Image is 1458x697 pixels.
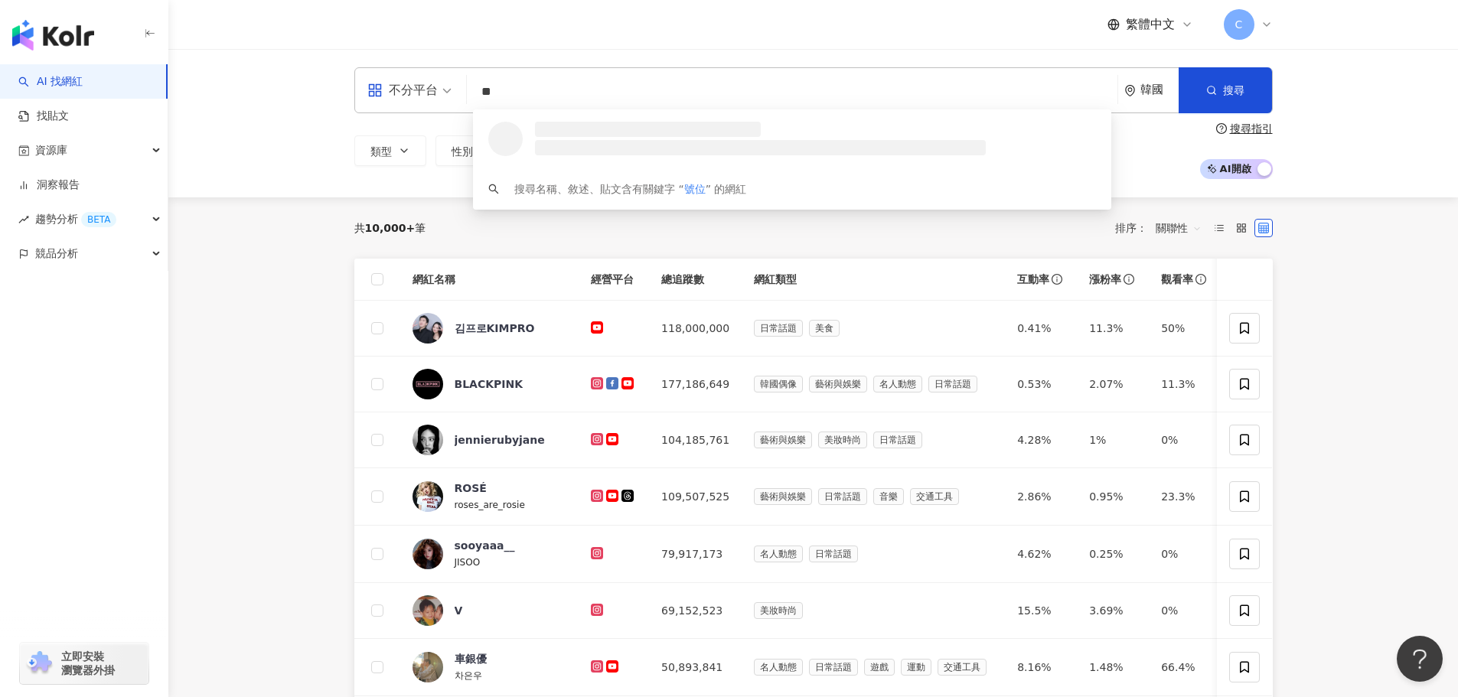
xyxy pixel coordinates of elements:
td: 69,152,523 [649,583,742,639]
div: 韓國 [1140,83,1179,96]
span: 名人動態 [873,376,922,392]
a: 洞察報告 [18,178,80,193]
span: 日常話題 [754,320,803,337]
span: 號位 [683,183,705,195]
div: 車銀優 [455,651,487,666]
span: 차은우 [455,670,482,681]
div: 50% [1161,320,1208,337]
td: 50,893,841 [649,639,742,696]
span: C [1235,16,1243,33]
span: search [488,184,499,194]
a: KOL Avatarsooyaaa__JISOO [413,538,567,570]
div: 2.86% [1017,488,1065,505]
span: rise [18,214,29,225]
span: 搜尋 [1223,84,1244,96]
a: KOL AvatarROSÉroses_are_rosie [413,480,567,513]
button: 類型 [354,135,426,166]
iframe: Help Scout Beacon - Open [1397,636,1443,682]
div: 共 筆 [354,222,426,234]
span: 日常話題 [818,488,867,505]
span: 日常話題 [809,546,858,562]
span: 關聯性 [1156,216,1202,240]
span: 資源庫 [35,133,67,168]
span: 運動 [901,659,931,676]
div: jennierubyjane [455,432,545,448]
span: 韓國偶像 [754,376,803,392]
button: 搜尋 [1179,67,1272,113]
div: 1.48% [1089,659,1137,676]
a: 找貼文 [18,109,69,124]
span: 10,000+ [365,222,416,234]
th: 網紅類型 [742,259,1005,301]
a: KOL AvatarBLACKPINK [413,369,567,399]
img: logo [12,20,94,50]
span: 藝術與娛樂 [754,432,812,448]
div: 11.3% [1161,376,1208,392]
div: 0% [1161,602,1208,619]
span: 互動率 [1017,272,1049,287]
td: 177,186,649 [649,357,742,412]
a: KOL Avatar車銀優차은우 [413,651,567,683]
span: 日常話題 [873,432,922,448]
span: 趨勢分析 [35,202,116,236]
div: 1% [1089,432,1137,448]
div: 66.4% [1161,659,1208,676]
span: 立即安裝 瀏覽器外掛 [61,650,115,677]
img: KOL Avatar [413,369,443,399]
span: 交通工具 [910,488,959,505]
th: 總追蹤數 [649,259,742,301]
th: 網紅名稱 [400,259,579,301]
div: 11.3% [1089,320,1137,337]
span: 交通工具 [938,659,987,676]
div: 0.41% [1017,320,1065,337]
td: 118,000,000 [649,301,742,357]
span: 性別 [452,145,473,158]
span: 競品分析 [35,236,78,271]
td: 109,507,525 [649,468,742,526]
div: BLACKPINK [455,376,524,392]
div: 2.07% [1089,376,1137,392]
span: 漲粉率 [1089,272,1121,287]
a: searchAI 找網紅 [18,74,83,90]
div: 8.16% [1017,659,1065,676]
div: 4.62% [1017,546,1065,562]
span: info-circle [1121,272,1137,287]
img: KOL Avatar [413,425,443,455]
img: KOL Avatar [413,595,443,626]
th: 經營平台 [579,259,649,301]
button: 性別 [435,135,507,166]
span: info-circle [1193,272,1208,287]
span: 觀看率 [1161,272,1193,287]
div: 搜尋名稱、敘述、貼文含有關鍵字 “ ” 的網紅 [514,181,746,197]
div: 0% [1161,432,1208,448]
span: 繁體中文 [1126,16,1175,33]
div: 4.28% [1017,432,1065,448]
a: chrome extension立即安裝 瀏覽器外掛 [20,643,148,684]
span: info-circle [1049,272,1065,287]
div: BETA [81,212,116,227]
span: 美食 [809,320,840,337]
div: 김프로KIMPRO [455,321,535,336]
div: V [455,603,463,618]
a: KOL AvatarV [413,595,567,626]
span: 日常話題 [809,659,858,676]
span: 美妝時尚 [754,602,803,619]
td: 104,185,761 [649,412,742,468]
span: 日常話題 [928,376,977,392]
img: KOL Avatar [413,539,443,569]
span: appstore [367,83,383,98]
div: ROSÉ [455,480,487,496]
span: 名人動態 [754,659,803,676]
span: JISOO [455,557,481,568]
span: 藝術與娛樂 [809,376,867,392]
a: KOL Avatar김프로KIMPRO [413,313,567,344]
span: 音樂 [873,488,904,505]
div: 3.69% [1089,602,1137,619]
span: 名人動態 [754,546,803,562]
img: KOL Avatar [413,481,443,512]
td: 79,917,173 [649,526,742,583]
div: 0% [1161,546,1208,562]
div: 15.5% [1017,602,1065,619]
span: roses_are_rosie [455,500,525,510]
div: 23.3% [1161,488,1208,505]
